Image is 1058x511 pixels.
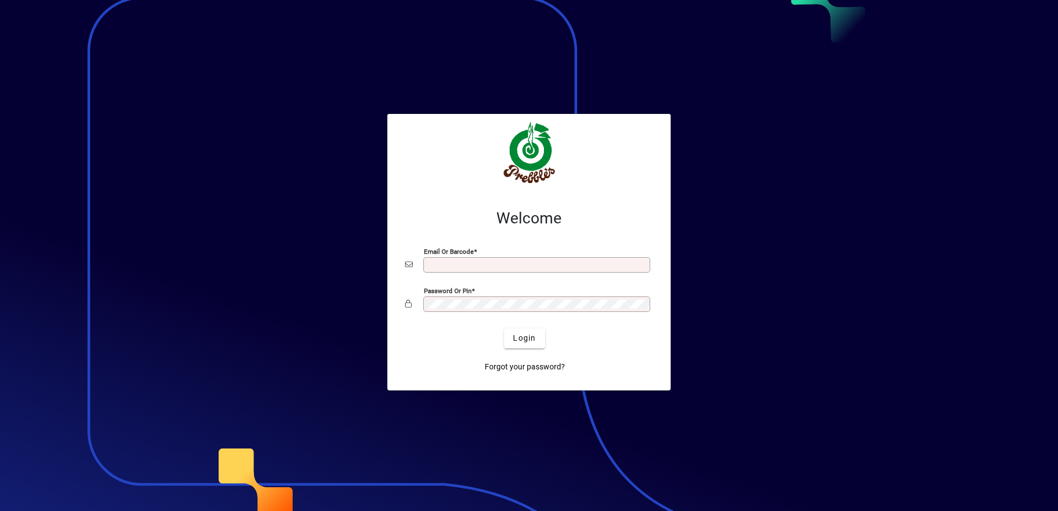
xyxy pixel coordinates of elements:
h2: Welcome [405,209,653,228]
button: Login [504,328,544,348]
mat-label: Email or Barcode [424,247,474,255]
mat-label: Password or Pin [424,286,471,294]
span: Login [513,332,536,344]
span: Forgot your password? [485,361,565,373]
a: Forgot your password? [480,357,569,377]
